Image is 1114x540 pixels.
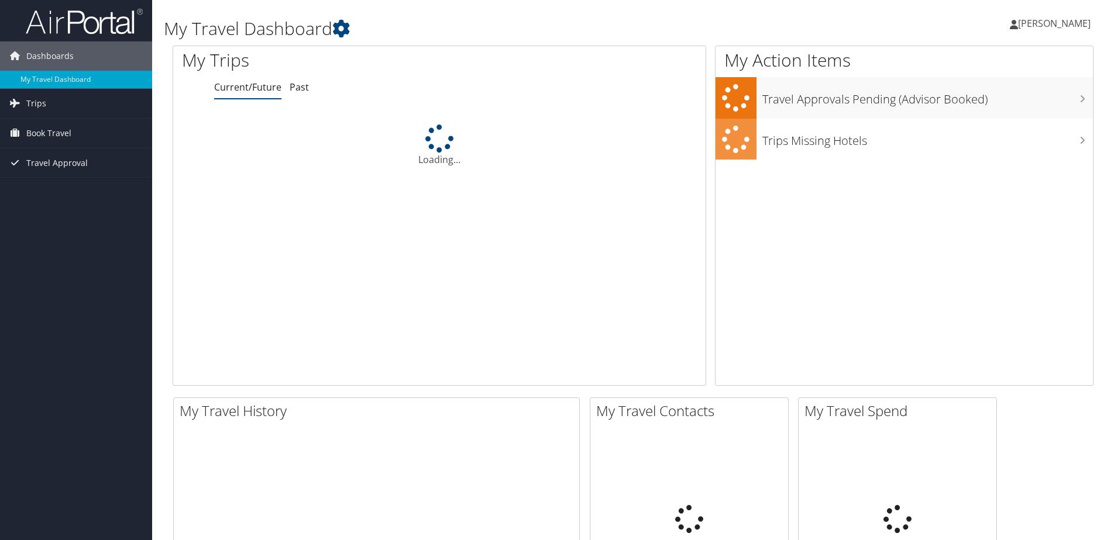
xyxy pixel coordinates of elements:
[804,401,996,421] h2: My Travel Spend
[1018,17,1091,30] span: [PERSON_NAME]
[173,124,706,167] div: Loading...
[26,8,143,35] img: airportal-logo.png
[762,85,1093,108] h3: Travel Approvals Pending (Advisor Booked)
[716,77,1093,119] a: Travel Approvals Pending (Advisor Booked)
[180,401,579,421] h2: My Travel History
[290,81,309,94] a: Past
[716,48,1093,72] h1: My Action Items
[26,89,46,118] span: Trips
[214,81,281,94] a: Current/Future
[762,127,1093,149] h3: Trips Missing Hotels
[164,16,789,41] h1: My Travel Dashboard
[26,148,88,178] span: Travel Approval
[716,119,1093,160] a: Trips Missing Hotels
[26,119,71,148] span: Book Travel
[596,401,788,421] h2: My Travel Contacts
[182,48,475,72] h1: My Trips
[1010,6,1102,41] a: [PERSON_NAME]
[26,41,74,71] span: Dashboards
